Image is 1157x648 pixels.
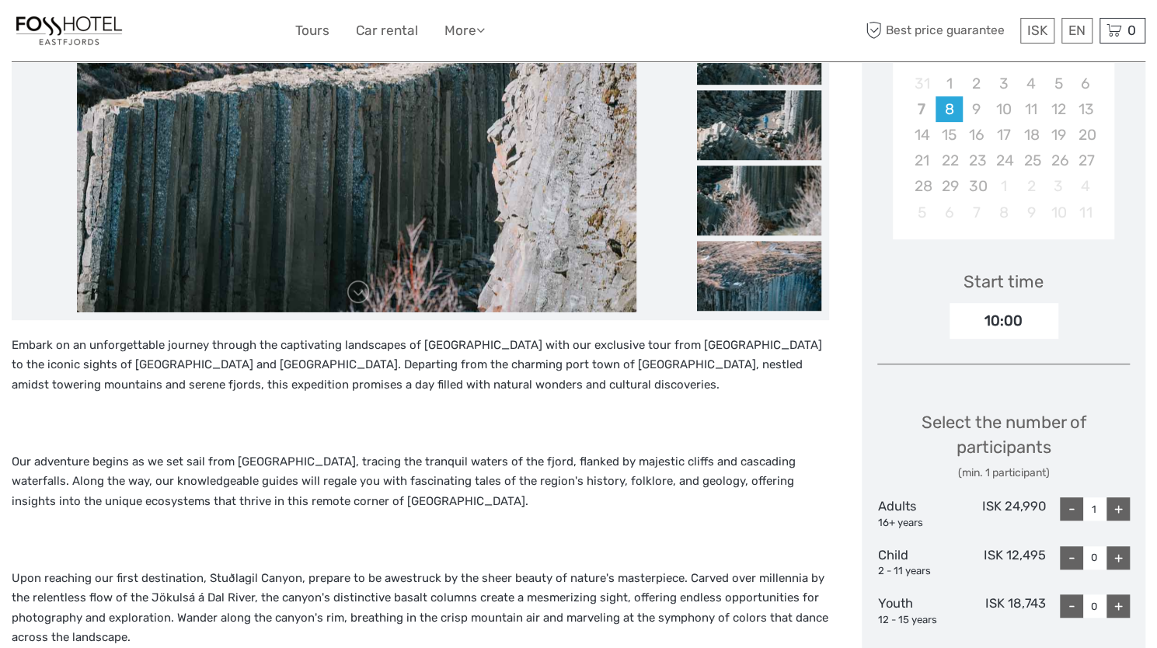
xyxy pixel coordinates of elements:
[990,200,1017,225] div: Not available Wednesday, October 8th, 2025
[908,71,935,96] div: Not available Sunday, August 31st, 2025
[862,18,1016,44] span: Best price guarantee
[12,569,829,648] p: Upon reaching our first destination, Stuðlagil Canyon, prepare to be awestruck by the sheer beaut...
[1044,96,1072,122] div: Not available Friday, September 12th, 2025
[1072,96,1099,122] div: Not available Saturday, September 13th, 2025
[990,122,1017,148] div: Not available Wednesday, September 17th, 2025
[697,90,821,160] img: 260424b62e524d82956d69ce29f3983f_slider_thumbnail.jpeg
[1072,173,1099,199] div: Not available Saturday, October 4th, 2025
[908,122,935,148] div: Not available Sunday, September 14th, 2025
[877,410,1130,481] div: Select the number of participants
[962,497,1046,530] div: ISK 24,990
[877,497,961,530] div: Adults
[1106,497,1130,521] div: +
[936,173,963,199] div: Not available Monday, September 29th, 2025
[1027,23,1047,38] span: ISK
[1017,173,1044,199] div: Not available Thursday, October 2nd, 2025
[990,96,1017,122] div: Not available Wednesday, September 10th, 2025
[697,241,821,311] img: d6d6d46815f742ab89c98ac5d56478eb_slider_thumbnail.jpeg
[990,148,1017,173] div: Not available Wednesday, September 24th, 2025
[179,24,197,43] button: Open LiveChat chat widget
[908,173,935,199] div: Not available Sunday, September 28th, 2025
[963,122,990,148] div: Not available Tuesday, September 16th, 2025
[1017,122,1044,148] div: Not available Thursday, September 18th, 2025
[1017,200,1044,225] div: Not available Thursday, October 9th, 2025
[877,613,961,628] div: 12 - 15 years
[1044,148,1072,173] div: Not available Friday, September 26th, 2025
[444,19,485,42] a: More
[877,546,961,579] div: Child
[877,465,1130,481] div: (min. 1 participant)
[936,96,963,122] div: Choose Monday, September 8th, 2025
[1044,122,1072,148] div: Not available Friday, September 19th, 2025
[1106,594,1130,618] div: +
[356,19,418,42] a: Car rental
[990,71,1017,96] div: Not available Wednesday, September 3rd, 2025
[964,270,1044,294] div: Start time
[962,594,1046,627] div: ISK 18,743
[12,452,829,512] p: Our adventure begins as we set sail from [GEOGRAPHIC_DATA], tracing the tranquil waters of the fj...
[1125,23,1138,38] span: 0
[963,96,990,122] div: Not available Tuesday, September 9th, 2025
[1061,18,1093,44] div: EN
[877,564,961,579] div: 2 - 11 years
[898,71,1110,225] div: month 2025-09
[697,165,821,235] img: 6973501af2c54d1b88b9f1288617bdf8_slider_thumbnail.jpeg
[950,303,1058,339] div: 10:00
[962,546,1046,579] div: ISK 12,495
[908,96,935,122] div: Not available Sunday, September 7th, 2025
[1072,122,1099,148] div: Not available Saturday, September 20th, 2025
[1017,71,1044,96] div: Not available Thursday, September 4th, 2025
[963,200,990,225] div: Not available Tuesday, October 7th, 2025
[1072,71,1099,96] div: Not available Saturday, September 6th, 2025
[990,173,1017,199] div: Not available Wednesday, October 1st, 2025
[1072,148,1099,173] div: Not available Saturday, September 27th, 2025
[963,173,990,199] div: Not available Tuesday, September 30th, 2025
[963,71,990,96] div: Not available Tuesday, September 2nd, 2025
[1060,594,1083,618] div: -
[936,148,963,173] div: Not available Monday, September 22nd, 2025
[1072,200,1099,225] div: Not available Saturday, October 11th, 2025
[908,200,935,225] div: Not available Sunday, October 5th, 2025
[936,71,963,96] div: Not available Monday, September 1st, 2025
[877,594,961,627] div: Youth
[12,12,127,50] img: 1332-f73cc47b-bd31-448e-b3be-852384902de0_logo_small.jpg
[12,336,829,395] p: Embark on an unforgettable journey through the captivating landscapes of [GEOGRAPHIC_DATA] with o...
[1017,148,1044,173] div: Not available Thursday, September 25th, 2025
[936,200,963,225] div: Not available Monday, October 6th, 2025
[1106,546,1130,570] div: +
[295,19,329,42] a: Tours
[1044,71,1072,96] div: Not available Friday, September 5th, 2025
[22,27,176,40] p: We're away right now. Please check back later!
[1017,96,1044,122] div: Not available Thursday, September 11th, 2025
[963,148,990,173] div: Not available Tuesday, September 23rd, 2025
[908,148,935,173] div: Not available Sunday, September 21st, 2025
[1060,546,1083,570] div: -
[1060,497,1083,521] div: -
[936,122,963,148] div: Not available Monday, September 15th, 2025
[1044,173,1072,199] div: Not available Friday, October 3rd, 2025
[877,516,961,531] div: 16+ years
[1044,200,1072,225] div: Not available Friday, October 10th, 2025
